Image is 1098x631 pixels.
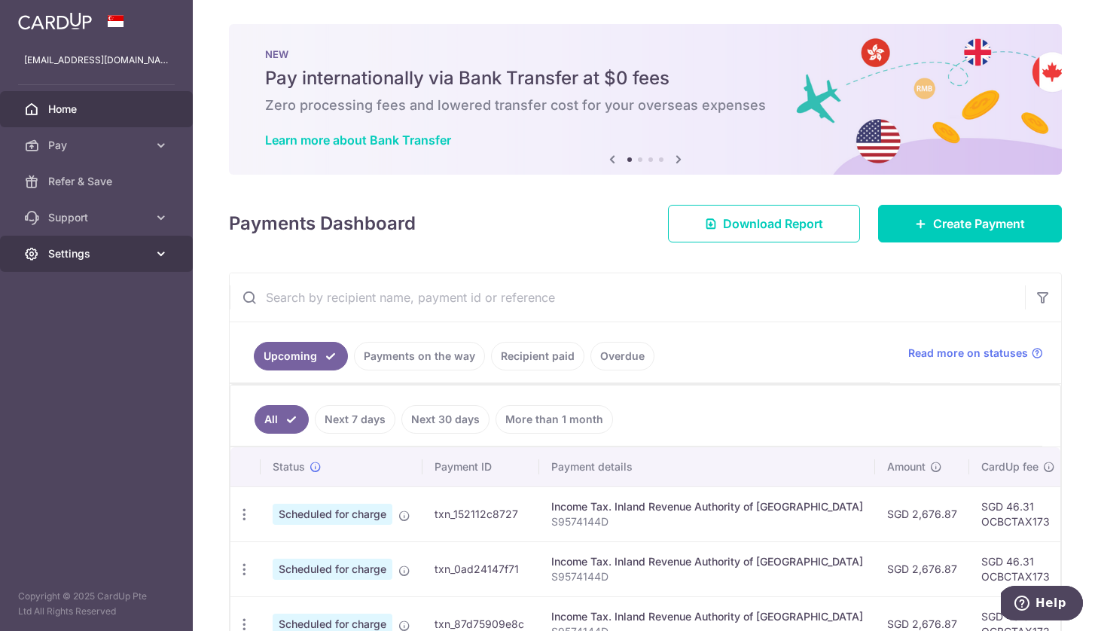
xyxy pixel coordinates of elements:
[422,486,539,541] td: txn_152112c8727
[551,554,863,569] div: Income Tax. Inland Revenue Authority of [GEOGRAPHIC_DATA]
[273,559,392,580] span: Scheduled for charge
[48,246,148,261] span: Settings
[48,174,148,189] span: Refer & Save
[354,342,485,370] a: Payments on the way
[878,205,1062,242] a: Create Payment
[18,12,92,30] img: CardUp
[551,514,863,529] p: S9574144D
[48,210,148,225] span: Support
[908,346,1043,361] a: Read more on statuses
[229,210,416,237] h4: Payments Dashboard
[273,504,392,525] span: Scheduled for charge
[35,11,66,24] span: Help
[887,459,926,474] span: Amount
[230,273,1025,322] input: Search by recipient name, payment id or reference
[401,405,490,434] a: Next 30 days
[48,138,148,153] span: Pay
[539,447,875,486] th: Payment details
[273,459,305,474] span: Status
[229,24,1062,175] img: Bank transfer banner
[315,405,395,434] a: Next 7 days
[491,342,584,370] a: Recipient paid
[551,569,863,584] p: S9574144D
[908,346,1028,361] span: Read more on statuses
[265,48,1026,60] p: NEW
[875,541,969,596] td: SGD 2,676.87
[265,66,1026,90] h5: Pay internationally via Bank Transfer at $0 fees
[969,541,1067,596] td: SGD 46.31 OCBCTAX173
[422,447,539,486] th: Payment ID
[265,133,451,148] a: Learn more about Bank Transfer
[48,102,148,117] span: Home
[265,96,1026,114] h6: Zero processing fees and lowered transfer cost for your overseas expenses
[969,486,1067,541] td: SGD 46.31 OCBCTAX173
[496,405,613,434] a: More than 1 month
[590,342,654,370] a: Overdue
[255,405,309,434] a: All
[668,205,860,242] a: Download Report
[1001,586,1083,623] iframe: Opens a widget where you can find more information
[422,541,539,596] td: txn_0ad24147f71
[875,486,969,541] td: SGD 2,676.87
[254,342,348,370] a: Upcoming
[933,215,1025,233] span: Create Payment
[551,499,863,514] div: Income Tax. Inland Revenue Authority of [GEOGRAPHIC_DATA]
[723,215,823,233] span: Download Report
[981,459,1039,474] span: CardUp fee
[24,53,169,68] p: [EMAIL_ADDRESS][DOMAIN_NAME]
[551,609,863,624] div: Income Tax. Inland Revenue Authority of [GEOGRAPHIC_DATA]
